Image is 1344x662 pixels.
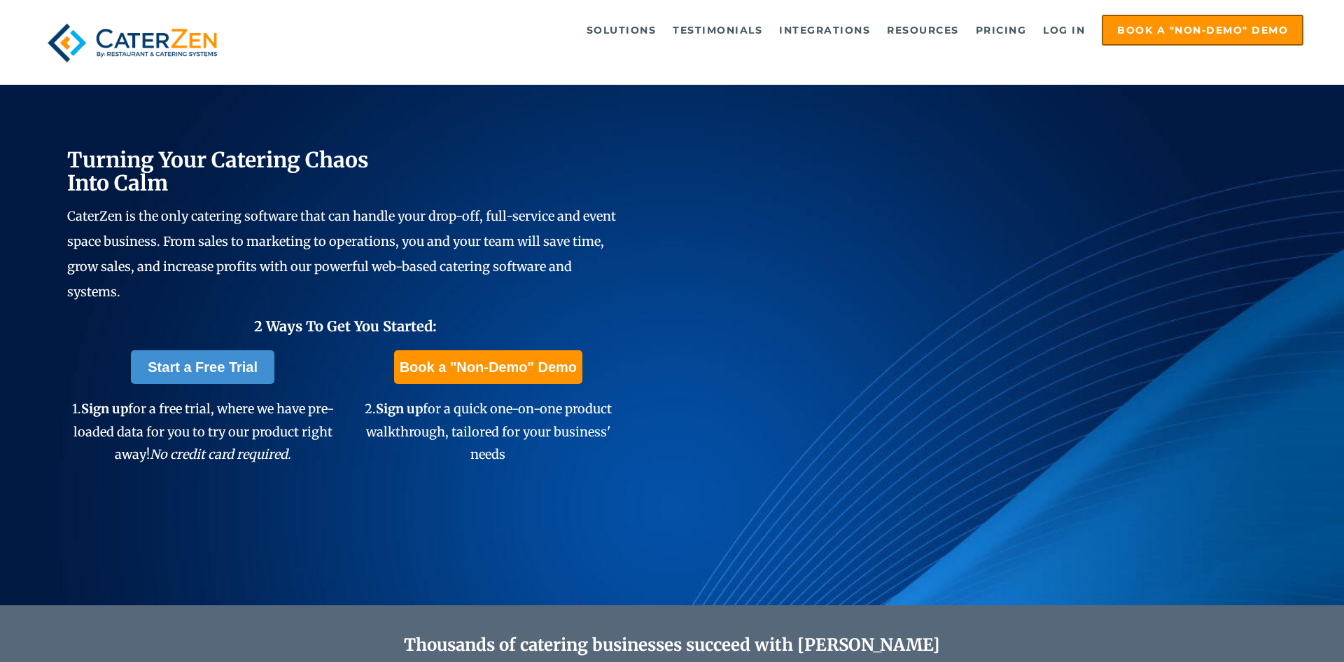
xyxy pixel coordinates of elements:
span: Turning Your Catering Chaos Into Calm [67,146,369,196]
a: Integrations [772,16,877,44]
span: 2. for a quick one-on-one product walkthrough, tailored for your business' needs [365,401,612,462]
a: Book a "Non-Demo" Demo [394,350,582,384]
a: Book a "Non-Demo" Demo [1102,15,1303,46]
em: No credit card required. [150,446,291,462]
a: Testimonials [666,16,769,44]
span: 2 Ways To Get You Started: [254,317,437,335]
span: Sign up [81,401,128,417]
span: Sign up [376,401,423,417]
a: Log in [1036,16,1092,44]
span: 1. for a free trial, where we have pre-loaded data for you to try our product right away! [72,401,334,462]
h2: Thousands of catering businesses succeed with [PERSON_NAME] [134,635,1210,656]
a: Start a Free Trial [131,350,274,384]
img: caterzen [41,15,224,71]
span: CaterZen is the only catering software that can handle your drop-off, full-service and event spac... [67,208,616,300]
a: Solutions [580,16,664,44]
a: Pricing [969,16,1034,44]
a: Resources [880,16,966,44]
div: Navigation Menu [256,15,1303,46]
